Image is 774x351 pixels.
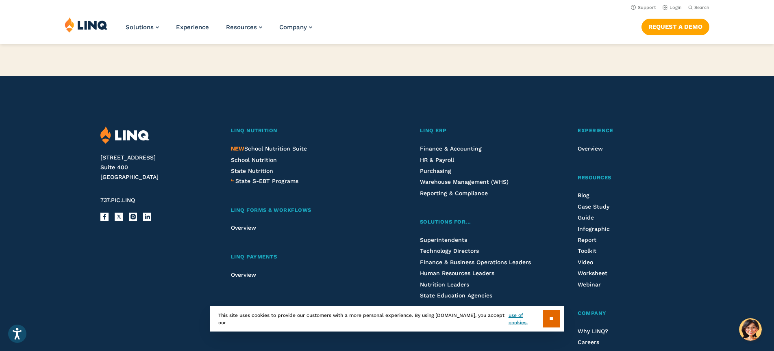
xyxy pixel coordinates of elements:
a: Technology Directors [420,248,479,254]
span: Experience [578,127,613,134]
a: Company [578,309,673,318]
a: Superintendents [420,237,467,243]
a: HR & Payroll [420,157,454,163]
a: Solutions [126,24,159,31]
a: School Nutrition [231,157,277,163]
a: Nutrition Leaders [420,281,469,288]
span: LINQ ERP [420,127,447,134]
a: Report [578,237,596,243]
a: Facebook [100,213,109,221]
button: Hello, have a question? Let’s chat. [739,318,762,341]
a: State Education Agencies [420,292,492,299]
a: Guide [578,214,594,221]
a: use of cookies. [509,312,543,326]
span: LINQ Nutrition [231,127,278,134]
a: Webinar [578,281,601,288]
a: X [115,213,123,221]
a: Finance & Business Operations Leaders [420,259,531,265]
nav: Button Navigation [641,17,709,35]
a: LINQ Forms & Workflows [231,206,378,215]
a: Overview [578,145,603,152]
span: NEW [231,145,244,152]
a: State Nutrition [231,168,273,174]
a: Overview [231,271,256,278]
a: Finance & Accounting [420,145,482,152]
a: Resources [578,174,673,182]
a: Infographic [578,226,610,232]
a: LINQ ERP [420,127,535,135]
span: LINQ Payments [231,254,277,260]
span: School Nutrition Suite [231,145,307,152]
a: Human Resources Leaders [420,270,494,276]
a: Login [663,5,682,10]
a: Video [578,259,593,265]
nav: Primary Navigation [126,17,312,44]
img: LINQ | K‑12 Software [100,127,150,144]
a: Resources [226,24,262,31]
button: Open Search Bar [688,4,709,11]
a: LINQ Payments [231,253,378,261]
a: Support [631,5,656,10]
span: Company [578,310,607,316]
a: LINQ Nutrition [231,127,378,135]
a: Overview [231,224,256,231]
span: Company [279,24,307,31]
span: Solutions [126,24,154,31]
div: This site uses cookies to provide our customers with a more personal experience. By using [DOMAIN... [210,306,564,332]
a: NEWSchool Nutrition Suite [231,145,307,152]
a: Toolkit [578,248,596,254]
a: Case Study [578,203,609,210]
span: 737.PIC.LINQ [100,197,135,203]
a: Reporting & Compliance [420,190,488,196]
a: Purchasing [420,168,451,174]
a: Company [279,24,312,31]
span: State S-EBT Programs [235,178,298,184]
span: Resources [578,174,611,181]
a: Request a Demo [641,19,709,35]
a: Experience [578,127,673,135]
a: LinkedIn [143,213,151,221]
span: LINQ Forms & Workflows [231,207,311,213]
a: Blog [578,192,589,198]
a: Instagram [129,213,137,221]
address: [STREET_ADDRESS] Suite 400 [GEOGRAPHIC_DATA] [100,153,211,182]
a: Warehouse Management (WHS) [420,179,509,185]
a: State S-EBT Programs [235,177,298,185]
img: LINQ | K‑12 Software [65,17,108,32]
span: Search [694,5,709,10]
a: Experience [176,24,209,31]
a: Worksheet [578,270,607,276]
span: Resources [226,24,257,31]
